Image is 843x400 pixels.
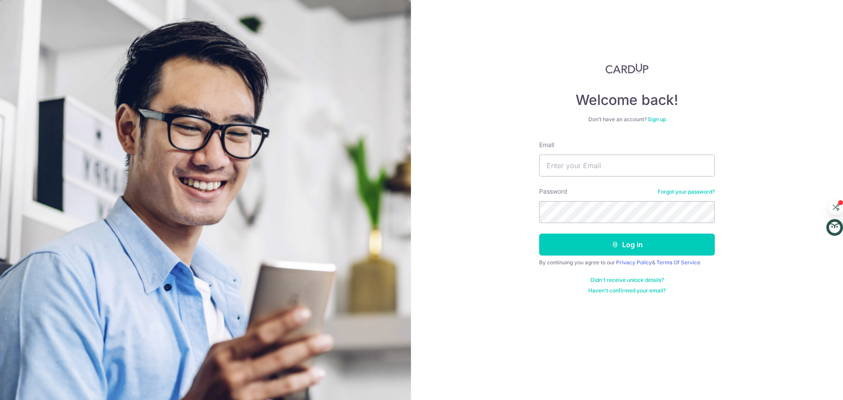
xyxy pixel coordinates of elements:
[539,155,715,177] input: Enter your Email
[539,187,567,196] label: Password
[539,141,554,149] label: Email
[591,277,664,284] a: Didn't receive unlock details?
[658,188,715,195] a: Forgot your password?
[588,287,666,294] a: Haven't confirmed your email?
[648,116,666,123] a: Sign up
[656,259,700,266] a: Terms Of Service
[616,259,652,266] a: Privacy Policy
[539,259,715,266] div: By continuing you agree to our &
[539,91,715,109] h4: Welcome back!
[539,234,715,256] button: Log in
[539,116,715,123] div: Don’t have an account?
[605,63,648,74] img: CardUp Logo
